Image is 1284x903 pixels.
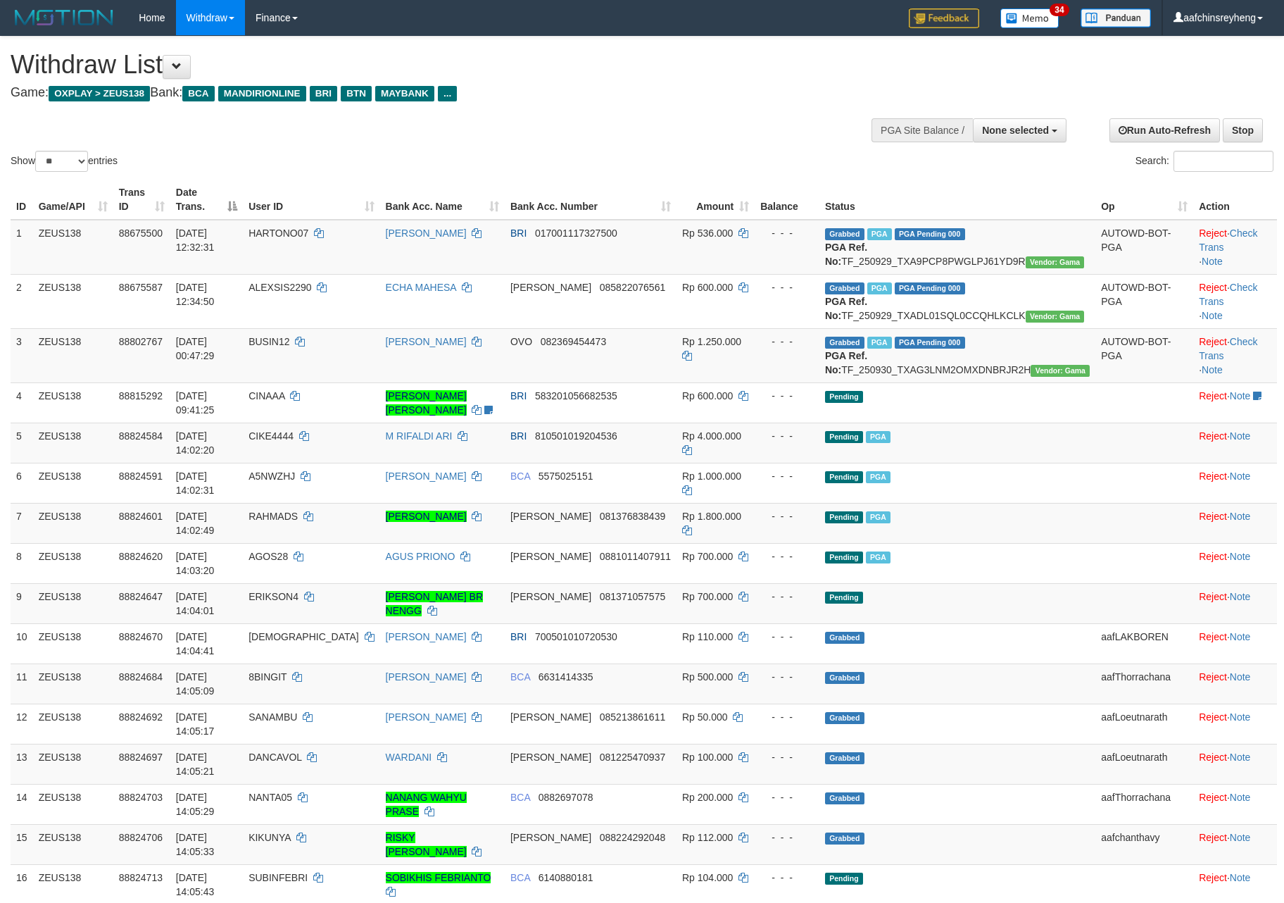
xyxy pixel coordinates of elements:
[11,51,842,79] h1: Withdraw List
[11,151,118,172] label: Show entries
[11,623,33,664] td: 10
[33,704,113,744] td: ZEUS138
[539,471,593,482] span: Copy 5575025151 to clipboard
[1193,824,1277,864] td: ·
[386,282,456,293] a: ECHA MAHESA
[1173,151,1273,172] input: Search:
[375,86,434,101] span: MAYBANK
[682,832,733,843] span: Rp 112.000
[600,591,665,602] span: Copy 081371057575 to clipboard
[1230,872,1251,883] a: Note
[760,630,814,644] div: - - -
[682,872,733,883] span: Rp 104.000
[676,180,755,220] th: Amount: activate to sort column ascending
[1026,256,1085,268] span: Vendor URL: https://trx31.1velocity.biz
[119,792,163,803] span: 88824703
[1193,744,1277,784] td: ·
[1095,664,1193,704] td: aafThorrachana
[510,752,591,763] span: [PERSON_NAME]
[176,336,215,361] span: [DATE] 00:47:29
[535,430,617,442] span: Copy 810501019204536 to clipboard
[825,350,867,375] b: PGA Ref. No:
[386,471,467,482] a: [PERSON_NAME]
[11,7,118,28] img: MOTION_logo.png
[682,671,733,683] span: Rp 500.000
[825,873,863,885] span: Pending
[682,551,733,562] span: Rp 700.000
[119,430,163,442] span: 88824584
[33,220,113,275] td: ZEUS138
[176,832,215,857] span: [DATE] 14:05:33
[760,429,814,443] div: - - -
[1199,711,1227,723] a: Reject
[600,832,665,843] span: Copy 088224292048 to clipboard
[1202,364,1223,375] a: Note
[11,86,842,100] h4: Game: Bank:
[1223,118,1263,142] a: Stop
[825,792,864,804] span: Grabbed
[248,430,294,442] span: CIKE4444
[600,511,665,522] span: Copy 081376838439 to clipboard
[541,336,606,347] span: Copy 082369454473 to clipboard
[866,552,890,563] span: Marked by aafpengsreynich
[1202,256,1223,267] a: Note
[248,551,288,562] span: AGOS28
[119,471,163,482] span: 88824591
[1193,463,1277,503] td: ·
[895,228,965,240] span: PGA Pending
[386,752,432,763] a: WARDANI
[176,471,215,496] span: [DATE] 14:02:31
[176,792,215,817] span: [DATE] 14:05:29
[825,712,864,724] span: Grabbed
[1199,282,1257,307] a: Check Trans
[1199,591,1227,602] a: Reject
[1193,664,1277,704] td: ·
[386,228,467,239] a: [PERSON_NAME]
[248,471,295,482] span: A5NWZHJ
[682,390,733,401] span: Rp 600.000
[982,125,1049,136] span: None selected
[825,752,864,764] span: Grabbed
[119,336,163,347] span: 88802767
[33,274,113,328] td: ZEUS138
[11,824,33,864] td: 15
[176,711,215,737] span: [DATE] 14:05:17
[682,430,741,442] span: Rp 4.000.000
[1199,228,1227,239] a: Reject
[11,744,33,784] td: 13
[386,671,467,683] a: [PERSON_NAME]
[867,337,892,349] span: Marked by aafsreyleap
[176,551,215,576] span: [DATE] 14:03:20
[973,118,1066,142] button: None selected
[866,471,890,483] span: Marked by aafsolysreylen
[386,631,467,642] a: [PERSON_NAME]
[11,543,33,583] td: 8
[866,431,890,443] span: Marked by aafchomsokheang
[825,337,864,349] span: Grabbed
[176,390,215,416] span: [DATE] 09:41:25
[248,591,298,602] span: ERIKSON4
[819,274,1095,328] td: TF_250929_TXADL01SQL0CCQHLKCLK
[386,711,467,723] a: [PERSON_NAME]
[682,336,741,347] span: Rp 1.250.000
[386,872,491,883] a: SOBIKHIS FEBRIANTO
[119,511,163,522] span: 88824601
[535,390,617,401] span: Copy 583201056682535 to clipboard
[11,463,33,503] td: 6
[825,632,864,644] span: Grabbed
[33,503,113,543] td: ZEUS138
[760,590,814,604] div: - - -
[1193,180,1277,220] th: Action
[760,871,814,885] div: - - -
[11,664,33,704] td: 11
[682,711,728,723] span: Rp 50.000
[119,711,163,723] span: 88824692
[33,824,113,864] td: ZEUS138
[510,872,530,883] span: BCA
[248,511,298,522] span: RAHMADS
[33,543,113,583] td: ZEUS138
[682,631,733,642] span: Rp 110.000
[760,750,814,764] div: - - -
[386,430,453,442] a: M RIFALDI ARI
[825,431,863,443] span: Pending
